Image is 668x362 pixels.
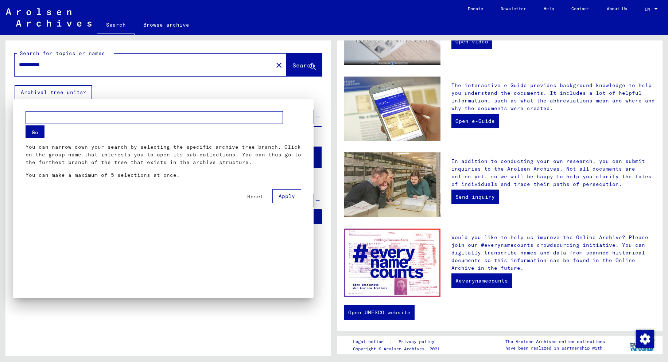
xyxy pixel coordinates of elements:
button: Apply [272,189,301,203]
span: Apply [279,192,295,199]
button: Reset [241,190,269,203]
button: Go [26,125,44,138]
span: Reset [247,193,264,199]
p: You can narrow down your search by selecting the specific archive tree branch. Click on the group... [26,143,301,166]
img: Change consent [636,330,654,348]
p: You can make a maximum of 5 selections at once. [26,171,301,179]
